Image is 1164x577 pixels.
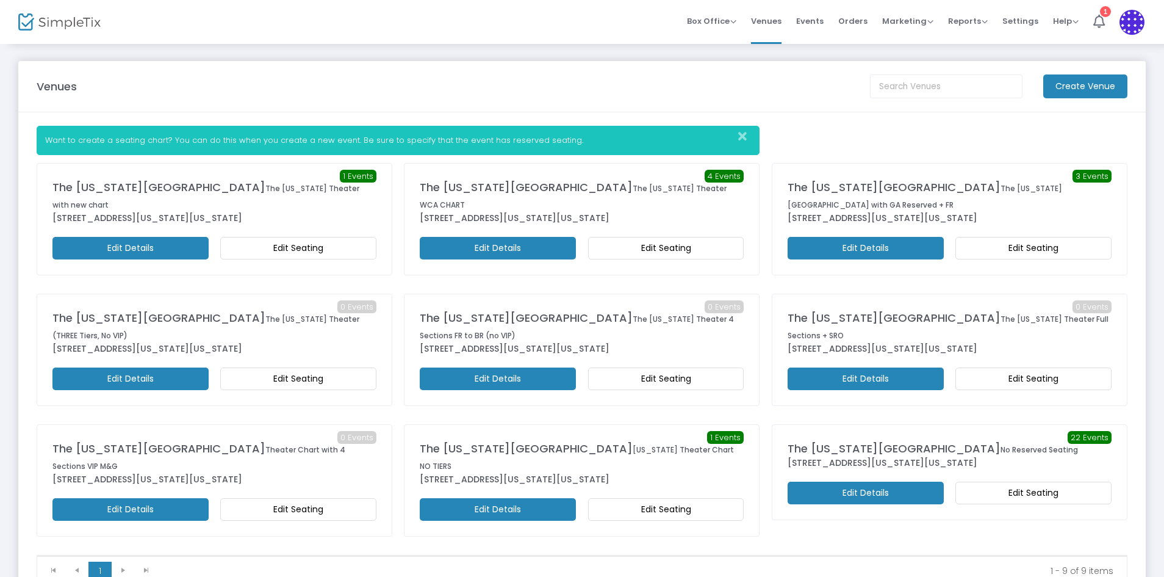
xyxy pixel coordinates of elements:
m-button: Edit Details [420,368,576,390]
div: Want to create a seating chart? You can do this when you create a new event. Be sure to specify t... [37,126,760,155]
span: Marketing [882,15,933,27]
span: [US_STATE] Theater Chart NO TIERS [420,445,734,471]
input: Search Venues [870,74,1022,98]
m-button: Edit Details [788,482,944,504]
span: Help [1053,15,1079,27]
m-button: Edit Seating [955,482,1112,504]
div: [STREET_ADDRESS][US_STATE][US_STATE] [788,212,1112,225]
div: The [US_STATE][GEOGRAPHIC_DATA] [420,440,744,473]
div: The [US_STATE][GEOGRAPHIC_DATA] [420,310,744,343]
div: The [US_STATE][GEOGRAPHIC_DATA] [788,179,1112,212]
m-button: Edit Seating [955,237,1112,259]
m-button: Edit Details [420,498,576,521]
span: 1 Events [707,431,744,445]
span: Orders [838,5,868,37]
div: [STREET_ADDRESS][US_STATE][US_STATE] [420,343,744,355]
span: Settings [1002,5,1038,37]
div: [STREET_ADDRESS][US_STATE][US_STATE] [52,343,376,355]
span: Venues [751,5,781,37]
span: The [US_STATE] Theater Full Sections + SRO [788,314,1108,341]
div: The [US_STATE][GEOGRAPHIC_DATA] [52,179,376,212]
span: 0 Events [337,431,376,445]
m-button: Edit Seating [220,237,376,259]
span: 1 Events [340,170,376,183]
span: Events [796,5,824,37]
m-button: Edit Seating [220,368,376,390]
div: The [US_STATE][GEOGRAPHIC_DATA] [52,440,376,473]
div: The [US_STATE][GEOGRAPHIC_DATA] [52,310,376,343]
div: [STREET_ADDRESS][US_STATE][US_STATE] [788,343,1112,355]
div: 1 [1100,6,1111,17]
span: No Reserved Seating [1001,445,1078,455]
m-button: Edit Details [52,498,209,521]
div: [STREET_ADDRESS][US_STATE][US_STATE] [420,473,744,486]
kendo-pager-info: 1 - 9 of 9 items [167,565,1113,577]
div: Data table [37,556,1127,556]
m-button: Edit Seating [220,498,376,521]
m-button: Edit Details [788,237,944,259]
div: [STREET_ADDRESS][US_STATE][US_STATE] [420,212,744,225]
div: The [US_STATE][GEOGRAPHIC_DATA] [788,440,1112,457]
span: Reports [948,15,988,27]
span: Box Office [687,15,736,27]
div: The [US_STATE][GEOGRAPHIC_DATA] [788,310,1112,343]
m-button: Edit Details [420,237,576,259]
m-button: Edit Seating [588,498,744,521]
span: The [US_STATE] Theater with new chart [52,183,359,210]
span: The [US_STATE] Theater (THREE Tiers, No VIP) [52,314,359,341]
span: The [US_STATE] Theater WCA CHART [420,183,727,210]
div: The [US_STATE][GEOGRAPHIC_DATA] [420,179,744,212]
div: [STREET_ADDRESS][US_STATE][US_STATE] [788,457,1112,470]
span: The [US_STATE] Theater 4 Sections FR to BR (no VIP) [420,314,734,341]
span: 3 Events [1072,170,1112,183]
span: 4 Events [705,170,744,183]
m-button: Edit Details [52,237,209,259]
span: The [US_STATE][GEOGRAPHIC_DATA] with GA Reserved + FR [788,183,1062,210]
m-button: Edit Seating [588,237,744,259]
button: Close [735,126,759,147]
m-button: Edit Seating [955,368,1112,390]
m-button: Create Venue [1043,74,1127,98]
span: 22 Events [1068,431,1112,445]
span: 0 Events [337,300,376,314]
span: 0 Events [1072,300,1112,314]
div: [STREET_ADDRESS][US_STATE][US_STATE] [52,212,376,225]
span: Theater Chart with 4 Sections VIP M&G [52,445,345,471]
m-button: Edit Details [788,368,944,390]
m-button: Edit Seating [588,368,744,390]
span: 0 Events [705,300,744,314]
div: [STREET_ADDRESS][US_STATE][US_STATE] [52,473,376,486]
m-panel-title: Venues [37,78,77,95]
m-button: Edit Details [52,368,209,390]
